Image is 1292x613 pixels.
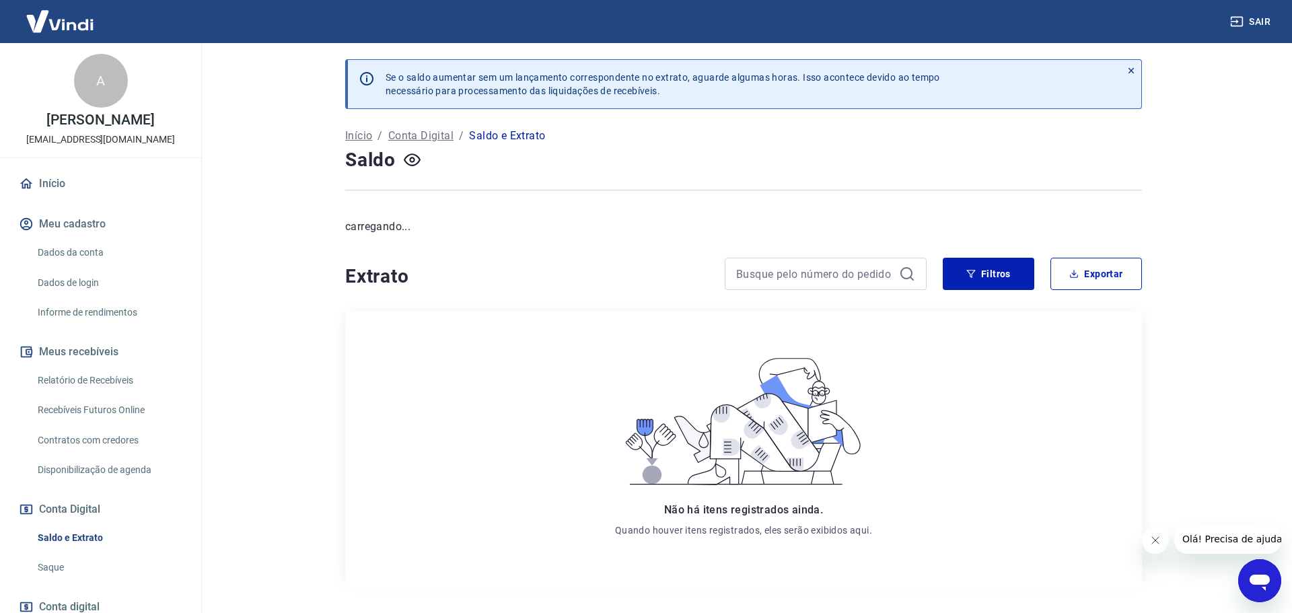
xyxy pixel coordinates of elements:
a: Informe de rendimentos [32,299,185,326]
a: Saque [32,554,185,581]
input: Busque pelo número do pedido [736,264,894,284]
a: Saldo e Extrato [32,524,185,552]
p: / [378,128,382,144]
p: Quando houver itens registrados, eles serão exibidos aqui. [615,524,872,537]
a: Conta Digital [388,128,454,144]
button: Exportar [1050,258,1142,290]
p: / [459,128,464,144]
a: Contratos com credores [32,427,185,454]
a: Início [345,128,372,144]
h4: Extrato [345,263,709,290]
a: Início [16,169,185,199]
p: Se o saldo aumentar sem um lançamento correspondente no extrato, aguarde algumas horas. Isso acon... [386,71,940,98]
button: Meus recebíveis [16,337,185,367]
iframe: Botão para abrir a janela de mensagens [1238,559,1281,602]
h4: Saldo [345,147,396,174]
iframe: Mensagem da empresa [1174,524,1281,554]
button: Meu cadastro [16,209,185,239]
a: Relatório de Recebíveis [32,367,185,394]
div: A [74,54,128,108]
a: Recebíveis Futuros Online [32,396,185,424]
button: Conta Digital [16,495,185,524]
span: Olá! Precisa de ajuda? [8,9,113,20]
span: Não há itens registrados ainda. [664,503,823,516]
p: Saldo e Extrato [469,128,545,144]
p: carregando... [345,219,1142,235]
a: Disponibilização de agenda [32,456,185,484]
a: Dados da conta [32,239,185,266]
img: Vindi [16,1,104,42]
p: [EMAIL_ADDRESS][DOMAIN_NAME] [26,133,175,147]
a: Dados de login [32,269,185,297]
button: Sair [1227,9,1276,34]
iframe: Fechar mensagem [1142,527,1169,554]
button: Filtros [943,258,1034,290]
p: [PERSON_NAME] [46,113,154,127]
